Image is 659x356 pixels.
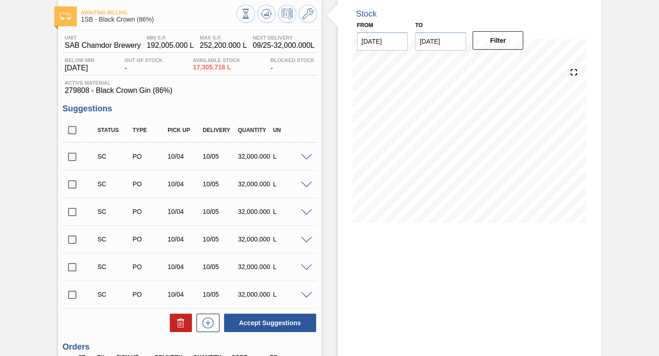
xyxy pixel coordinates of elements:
span: 279808 - Black Crown Gin (86%) [65,86,315,95]
button: Update Chart [257,5,276,23]
label: to [415,22,422,29]
span: Blocked Stock [271,57,315,63]
div: - [122,57,165,72]
div: Purchase order [130,153,168,160]
div: Purchase order [130,235,168,243]
button: Stocks Overview [237,5,255,23]
div: Purchase order [130,291,168,298]
button: Accept Suggestions [224,314,316,332]
div: Status [95,127,133,133]
div: Type [130,127,168,133]
span: Next Delivery [253,35,314,40]
input: mm/dd/yyyy [357,32,408,51]
div: Pick up [165,127,203,133]
div: 32,000.000 [236,291,273,298]
input: mm/dd/yyyy [415,32,466,51]
span: SAB Chamdor Brewery [65,41,141,50]
span: Below Min [65,57,94,63]
span: Out Of Stock [125,57,163,63]
div: Quantity [236,127,273,133]
div: L [271,291,308,298]
div: 10/04/2025 [165,153,203,160]
div: Purchase order [130,263,168,270]
span: Awaiting Billing [81,10,237,15]
div: 10/04/2025 [165,291,203,298]
div: Delivery [201,127,238,133]
span: 192,005.000 L [147,41,194,50]
h3: Suggestions [63,104,317,114]
div: Purchase order [130,180,168,188]
div: 10/05/2025 [201,208,238,215]
span: 09/25 - 32,000.000 L [253,41,314,50]
span: Available Stock [193,57,240,63]
label: From [357,22,373,29]
button: Filter [473,31,524,50]
span: MIN S.P. [147,35,194,40]
div: Accept Suggestions [220,313,317,333]
span: MAX S.P. [200,35,247,40]
div: 32,000.000 [236,208,273,215]
span: 252,200.000 L [200,41,247,50]
img: Ícone [60,13,71,20]
div: Suggestion Created [95,263,133,270]
div: 10/04/2025 [165,180,203,188]
div: Delete Suggestions [165,314,192,332]
div: 10/05/2025 [201,263,238,270]
div: 10/04/2025 [165,208,203,215]
div: 10/04/2025 [165,263,203,270]
div: L [271,180,308,188]
div: 10/05/2025 [201,235,238,243]
div: 32,000.000 [236,235,273,243]
div: 10/05/2025 [201,180,238,188]
div: 10/05/2025 [201,291,238,298]
span: 17,305.718 L [193,64,240,71]
div: 10/05/2025 [201,153,238,160]
div: 32,000.000 [236,153,273,160]
span: Unit [65,35,141,40]
div: 32,000.000 [236,263,273,270]
div: L [271,235,308,243]
span: Active Material [65,80,315,86]
span: [DATE] [65,64,94,72]
div: Suggestion Created [95,153,133,160]
div: L [271,153,308,160]
button: Schedule Inventory [278,5,296,23]
div: L [271,263,308,270]
div: Suggestion Created [95,291,133,298]
button: Go to Master Data / General [299,5,317,23]
h3: Orders [63,342,317,352]
div: Suggestion Created [95,180,133,188]
div: Purchase order [130,208,168,215]
div: L [271,208,308,215]
div: 10/04/2025 [165,235,203,243]
span: 1SB - Black Crown (86%) [81,16,237,23]
div: - [268,57,317,72]
div: 32,000.000 [236,180,273,188]
div: Suggestion Created [95,235,133,243]
div: New suggestion [192,314,220,332]
div: UN [271,127,308,133]
div: Stock [356,9,377,19]
div: Suggestion Created [95,208,133,215]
